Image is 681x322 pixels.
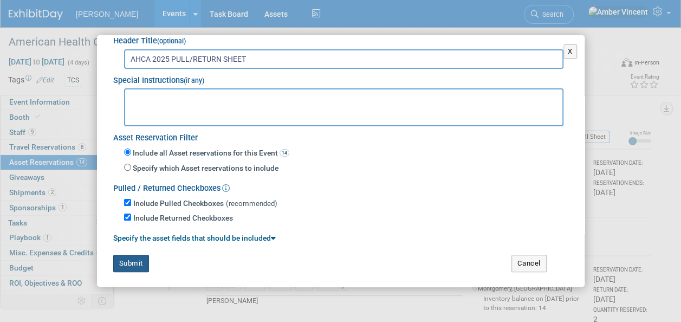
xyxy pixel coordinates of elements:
[563,44,577,59] button: X
[157,37,186,45] small: (optional)
[113,69,568,87] div: Special Instructions
[226,199,277,208] span: (recommended)
[280,149,289,157] span: 14
[113,234,276,242] a: Specify the asset fields that should be included
[133,198,224,209] label: Include Pulled Checkboxes
[184,77,204,85] small: (if any)
[113,255,149,272] button: Submit
[511,255,547,272] button: Cancel
[113,126,568,144] div: Asset Reservation Filter
[131,163,278,174] label: Specify which Asset reservations to include
[113,29,568,47] div: Header Title
[131,148,289,159] label: Include all Asset reservations for this Event
[113,177,568,195] div: Pulled / Returned Checkboxes
[133,213,233,224] label: Include Returned Checkboxes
